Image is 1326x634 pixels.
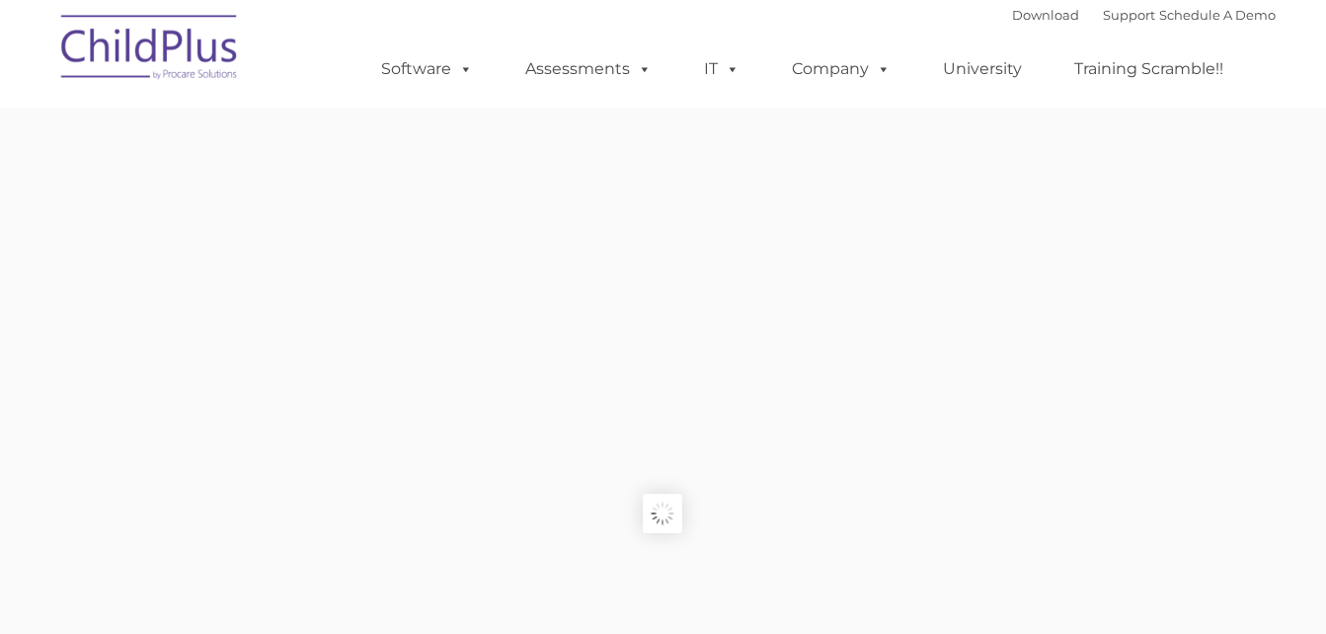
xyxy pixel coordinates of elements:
a: University [923,49,1042,89]
font: | [1012,7,1276,23]
img: ChildPlus by Procare Solutions [51,1,249,100]
a: Assessments [506,49,671,89]
a: IT [684,49,759,89]
a: Software [361,49,493,89]
a: Download [1012,7,1079,23]
a: Schedule A Demo [1159,7,1276,23]
a: Company [772,49,910,89]
a: Support [1103,7,1155,23]
a: Training Scramble!! [1054,49,1243,89]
